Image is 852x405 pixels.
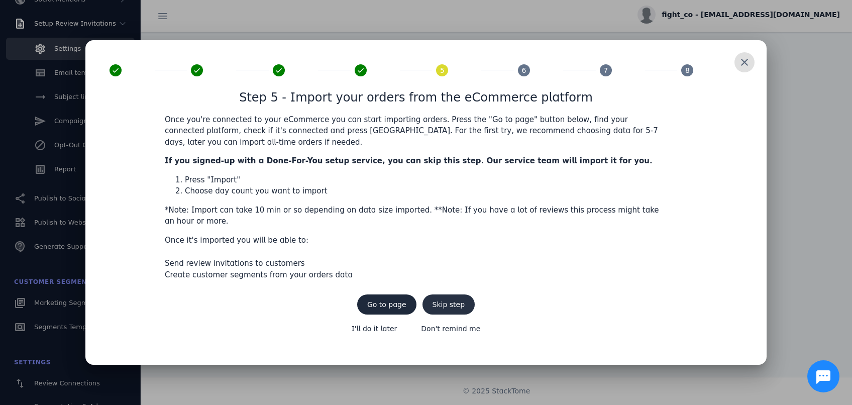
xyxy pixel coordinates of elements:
span: 8 [685,65,690,75]
mat-icon: done [110,64,122,76]
button: I'll do it later [342,319,407,339]
span: 6 [522,65,526,75]
li: Create customer segments from your orders data [165,269,667,281]
span: Skip step [433,301,465,308]
button: Don't remind me [411,319,490,339]
li: Press "Import" [185,174,667,186]
h1: Step 5 - Import your orders from the eCommerce platform [239,88,593,107]
li: Choose day count you want to import [185,185,667,197]
span: Go to page [367,301,406,308]
mat-icon: done [273,64,285,76]
strong: If you signed-up with a Done-For-You setup service, you can skip this step. Our service team will... [165,156,653,165]
span: 7 [603,65,608,75]
mat-icon: done [191,64,203,76]
button: Go to page [357,294,416,315]
p: *Note: Import can take 10 min or so depending on data size imported. **Note: If you have a lot of... [165,205,667,227]
p: Once you're connected to your eCommerce you can start importing orders. Press the "Go to page" bu... [165,114,667,148]
mat-icon: done [355,64,367,76]
span: 5 [440,65,445,75]
span: Don't remind me [421,325,480,332]
button: Skip step [422,294,475,315]
p: Once it's imported you will be able to: [165,235,667,246]
span: I'll do it later [352,325,397,332]
li: Send review invitations to customers [165,258,667,269]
